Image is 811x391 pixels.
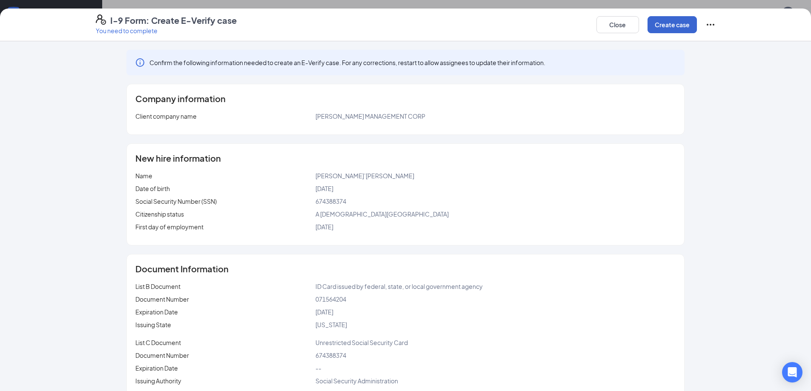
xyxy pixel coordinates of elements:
[315,308,333,316] span: [DATE]
[96,26,237,35] p: You need to complete
[315,321,347,328] span: [US_STATE]
[135,112,197,120] span: Client company name
[315,210,449,218] span: A [DEMOGRAPHIC_DATA][GEOGRAPHIC_DATA]
[135,185,170,192] span: Date of birth
[315,351,346,359] span: 674388374
[135,197,217,205] span: Social Security Number (SSN)
[315,339,408,346] span: Unrestricted Social Security Card
[315,112,425,120] span: [PERSON_NAME] MANAGEMENT CORP
[315,283,483,290] span: ID Card issued by federal, state, or local government agency
[315,185,333,192] span: [DATE]
[135,321,171,328] span: Issuing State
[315,172,414,180] span: [PERSON_NAME]’[PERSON_NAME]
[315,197,346,205] span: 674388374
[135,223,203,231] span: First day of employment
[315,377,398,385] span: Social Security Administration
[135,265,229,273] span: Document Information
[135,210,184,218] span: Citizenship status
[782,362,802,382] div: Open Intercom Messenger
[135,308,178,316] span: Expiration Date
[135,295,189,303] span: Document Number
[96,14,106,25] svg: FormI9EVerifyIcon
[149,58,545,67] span: Confirm the following information needed to create an E-Verify case. For any corrections, restart...
[705,20,716,30] svg: Ellipses
[135,377,181,385] span: Issuing Authority
[135,172,152,180] span: Name
[315,364,321,372] span: --
[648,16,697,33] button: Create case
[135,339,181,346] span: List C Document
[135,57,145,68] svg: Info
[315,223,333,231] span: [DATE]
[135,154,221,163] span: New hire information
[315,295,346,303] span: 071564204
[135,364,178,372] span: Expiration Date
[110,14,237,26] h4: I-9 Form: Create E-Verify case
[135,94,226,103] span: Company information
[135,283,181,290] span: List B Document
[596,16,639,33] button: Close
[135,351,189,359] span: Document Number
